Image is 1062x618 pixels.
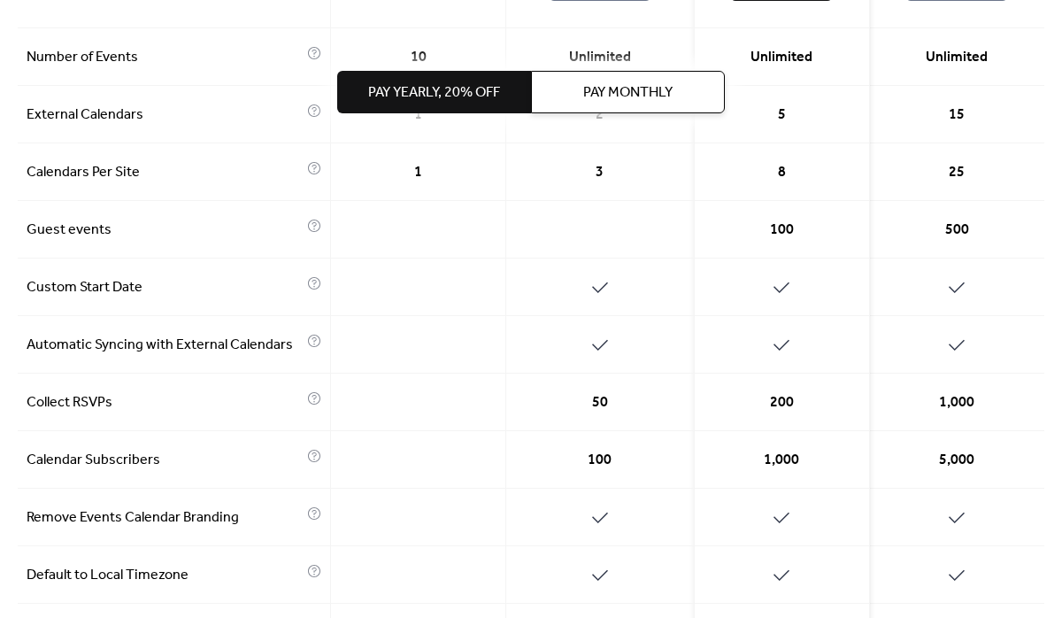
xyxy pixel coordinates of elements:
[764,450,799,471] span: 1,000
[27,450,303,471] span: Calendar Subscribers
[588,450,612,471] span: 100
[27,277,303,298] span: Custom Start Date
[750,47,812,68] span: Unlimited
[337,71,531,113] button: Pay Yearly, 20% off
[27,565,303,586] span: Default to Local Timezone
[770,392,794,413] span: 200
[592,392,608,413] span: 50
[778,104,786,126] span: 5
[27,507,303,529] span: Remove Events Calendar Branding
[939,450,974,471] span: 5,000
[531,71,725,113] button: Pay Monthly
[583,82,673,104] span: Pay Monthly
[778,162,786,183] span: 8
[27,162,303,183] span: Calendars Per Site
[368,82,500,104] span: Pay Yearly, 20% off
[27,220,303,241] span: Guest events
[949,162,965,183] span: 25
[27,47,303,68] span: Number of Events
[945,220,969,241] span: 500
[926,47,988,68] span: Unlimited
[770,220,794,241] span: 100
[27,104,303,126] span: External Calendars
[939,392,974,413] span: 1,000
[27,392,303,413] span: Collect RSVPs
[27,335,303,356] span: Automatic Syncing with External Calendars
[949,104,965,126] span: 15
